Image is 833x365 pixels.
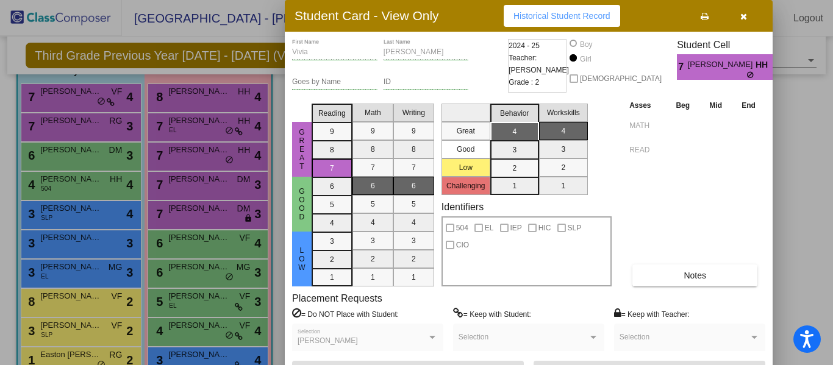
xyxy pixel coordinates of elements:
span: Teacher: [PERSON_NAME] [509,52,569,76]
label: = Do NOT Place with Student: [292,308,399,320]
span: Low [296,246,307,272]
span: EL [485,221,494,235]
span: [DEMOGRAPHIC_DATA] [580,71,662,86]
span: CIO [456,238,469,252]
span: 2024 - 25 [509,40,540,52]
input: goes by name [292,78,377,87]
th: Beg [666,99,699,112]
span: Historical Student Record [513,11,610,21]
span: Notes [684,271,706,280]
th: Asses [626,99,666,112]
span: [PERSON_NAME] [688,58,756,71]
label: = Keep with Teacher: [614,308,690,320]
span: IEP [510,221,522,235]
th: Mid [699,99,732,112]
div: Boy [579,39,593,50]
span: Grade : 2 [509,76,539,88]
div: Girl [579,54,592,65]
button: Historical Student Record [504,5,620,27]
input: assessment [629,116,663,135]
span: SLP [568,221,582,235]
span: Great [296,128,307,171]
th: End [732,99,765,112]
span: 4 [773,60,783,74]
span: HH [756,58,773,71]
label: = Keep with Student: [453,308,531,320]
span: HIC [538,221,551,235]
h3: Student Cell [677,39,783,51]
button: Notes [632,264,757,286]
input: assessment [629,141,663,159]
label: Placement Requests [292,292,382,304]
label: Identifiers [442,201,484,213]
span: [PERSON_NAME] [298,336,358,345]
h3: Student Card - View Only [295,8,439,23]
span: 7 [677,60,687,74]
span: 504 [456,221,468,235]
span: Good [296,187,307,221]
